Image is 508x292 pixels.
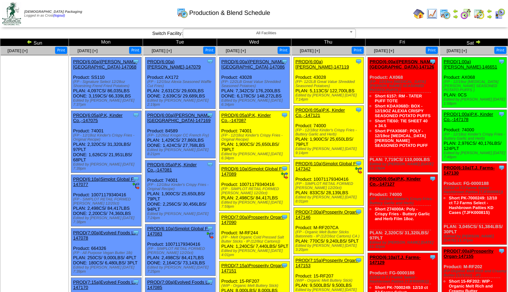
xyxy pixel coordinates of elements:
img: calendarprod.gif [439,8,451,19]
span: Production & Blend Schedule [189,9,270,17]
div: Product: M-RF207CA PLAN: 770CS / 9,240LBS / 5PLT [293,208,364,254]
td: Sun [0,39,69,46]
div: Edited by [PERSON_NAME] [DATE] 7:48pm [444,151,506,159]
div: Edited by [PERSON_NAME] [DATE] 7:38pm [73,216,141,224]
a: PROD(6:05a)P.K, Kinder Co.,-147121 [296,107,345,118]
td: Sat [439,39,508,46]
div: Product: 43028 PLAN: 5,113CS / 122,700LBS [293,57,364,104]
div: Edited by [PERSON_NAME] [DATE] 9:14pm [296,147,364,155]
div: Product: AX172 PLAN: 2,631CS / 29,600LBS DONE: 2,639CS / 29,689LBS [145,57,216,109]
img: Tooltip [207,58,214,65]
div: Edited by [PERSON_NAME] [DATE] 11:37pm [444,234,506,243]
img: arrowleft.gif [487,8,492,14]
div: (FP- 12/2LB Great Value Shredded Seasoned Potatoes) [296,80,364,88]
button: Print [352,47,364,54]
a: PROD(6:05a)P.K, Kinder Co.,-147127 [370,176,421,187]
div: Product: 74001 PLAN: 2,320CS / 31,320LBS / 97PLT DONE: 1,626CS / 21,951LBS / 68PLT [71,111,142,173]
img: Tooltip [281,58,288,65]
img: Tooltip [355,257,362,264]
div: Product: 74000 PLAN: 2,976CS / 40,176LBS / 124PLT [442,110,506,161]
a: Short KDAX068D: BOX - 12/19OZ ALEXIA CRISPY SEASONED POTATO PUFFS [375,104,430,118]
img: Tooltip [207,161,214,168]
a: PROD(7:15a)Prosperity Organ-147153 [296,258,358,268]
a: Short PYAX068F: POLY - 12/19oz [MEDICAL_DATA][PERSON_NAME] SEASONED POTATO PUFF [375,129,428,148]
img: Tooltip [355,208,362,215]
span: [DATE] [+] [447,48,467,53]
img: Tooltip [281,165,288,172]
img: arrowleft.gif [27,39,32,45]
a: PROD(7:00a)Prosperity Organ-147155 [444,248,493,259]
a: PROD(7:00a)Prosperity Organ-147146 [296,209,358,220]
div: Product: 43028 PLAN: 7,342CS / 176,200LBS DONE: 6,178CS / 148,272LBS [219,57,290,109]
img: ediSmall.gif [281,172,288,179]
a: Short PK-7000249: 12/10 ct TJ Farms Select - Hashbrown Patties KD Cases (TJFK00081S) [449,196,497,215]
a: PROD(6:05a)P.K, Kinder Co.,-147081 [147,162,197,172]
button: Print [129,47,141,54]
div: Product: 74001 PLAN: 1,900CS / 25,650LBS / 79PLT [219,111,290,162]
button: Print [494,47,506,54]
img: Tooltip [498,247,505,254]
a: PROD(6:10a)Simplot Global F-147342 [296,161,357,171]
div: (FP - Melt Organic Cold Pressed Salt Butter Sticks - IP (12/8oz Cartons)) [221,235,289,244]
a: [DATE] [+] [374,48,394,53]
a: PROD(6:10a)T.J. Farms-147130 [444,165,495,176]
a: PROD(6:00a)[PERSON_NAME]-147079 [147,59,201,69]
span: [DATE] [+] [300,48,320,53]
a: PROD(6:10a)T.J. Farms-147129 [370,255,420,265]
img: Tooltip [133,279,139,285]
div: Edited by [PERSON_NAME] [DATE] 7:39pm [73,265,141,274]
img: Tooltip [281,262,288,269]
img: Tooltip [133,176,139,182]
div: (FP - 12/18oz Kinder's Crispy Fries - Original Recipe) [147,183,215,191]
a: PROD(6:00a)[PERSON_NAME]-147119 [296,59,349,69]
div: Edited by [PERSON_NAME] [DATE] 7:24pm [147,212,215,220]
a: Short TIE60: TIE SHEET 40 x 34.5 [375,119,428,128]
div: (FP - 12/18oz Kinder's Crispy Fries - Buttery Garlic and Herb) [296,128,364,136]
img: Tooltip [355,106,362,113]
img: home.gif [413,8,424,19]
div: Edited by [PERSON_NAME] [DATE] 7:14pm [296,93,364,102]
img: Tooltip [498,164,505,171]
a: PROD(7:00a)Prosperity Organ-147090 [221,215,284,225]
img: Tooltip [281,112,288,119]
div: Product: 74001 PLAN: 1,900CS / 25,650LBS / 79PLT DONE: 2,256CS / 30,456LBS / 94PLT [145,160,216,222]
div: (FP - All Purpose Vegan Butter 1lb) [73,251,141,255]
div: Edited by [PERSON_NAME] [DATE] 4:01pm [221,249,289,257]
div: (FP - SIMPLOT RETAIL FORMED [PERSON_NAME] 12/20ct) [296,182,364,190]
a: [DATE] [+] [152,48,172,53]
div: Product: 84589 PLAN: 1,429CS / 27,860LBS DONE: 1,424CS / 27,768LBS [145,111,216,158]
div: (FP - 12/18oz Kinder's Crispy Fries - Original Recipe) [73,133,141,142]
a: [DATE] [+] [226,48,246,53]
a: [DATE] [+] [8,48,28,53]
div: Edited by [PERSON_NAME] [DATE] 7:59pm [221,200,289,209]
img: arrowright.gif [487,14,492,19]
img: Tooltip [207,279,214,285]
img: Tooltip [133,112,139,119]
td: Fri [365,39,439,46]
div: (FP - 12/18oz Kinder's Crispy Fries - Original Recipe) [221,133,289,142]
div: Edited by [PERSON_NAME] [DATE] 6:34pm [221,98,289,107]
a: PROD(1:00a)[PERSON_NAME]-146651 [444,59,497,69]
div: Product: AX068 PLAN: 7,719CS / 110,000LBS [368,57,438,172]
img: ediSmall.gif [133,182,139,189]
span: [DATE] [+] [78,48,98,53]
div: (FP - Signature Select 12/28oz Shoestring Frend Fried Potatoes) [73,80,141,88]
div: Edited by [PERSON_NAME] [DATE] 8:21pm [147,148,215,156]
img: ediSmall.gif [355,167,362,174]
div: Edited by [PERSON_NAME] [DATE] 1:58pm [444,97,506,106]
div: Product: 74000 PLAN: 1,900CS / 25,650LBS / 79PLT [293,106,364,157]
div: (FP - Organic Melt Butter Sticks Batonnets - IP (12/16oz Cartons) CA ) [296,230,364,238]
a: PROD(7:00a)Evolved Foods LL-147085 [147,280,212,290]
img: Tooltip [498,111,505,117]
img: Tooltip [133,229,139,236]
div: (12/10 ct TJ Farms Select - Hashbrown Patties (TJFR00081)) [370,275,438,284]
img: calendarinout.gif [473,8,484,19]
img: calendarcustomer.gif [494,8,505,19]
div: (FP- 12/26oz Kroger CC French Fry) [147,133,215,138]
a: PROD(6:10a)Simplot Global F-147077 [73,177,135,187]
a: Short Z74000A: Poly - Crispy Fries - Buttery Garlic and Herb Film 18oz. [375,207,430,221]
